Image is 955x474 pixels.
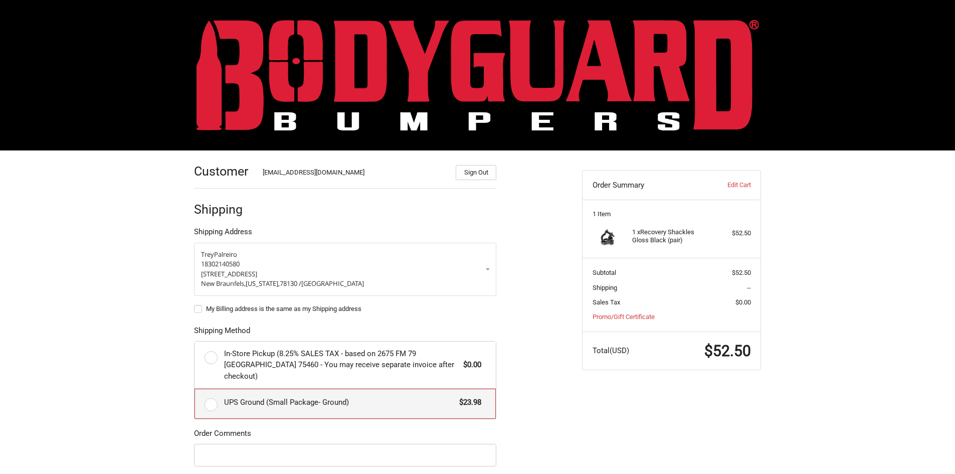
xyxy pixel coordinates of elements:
span: 78130 / [280,279,301,288]
h3: 1 Item [593,210,751,218]
span: $23.98 [454,397,481,408]
span: Trey [201,250,214,259]
span: Sales Tax [593,298,620,306]
span: $52.50 [704,342,751,360]
span: UPS Ground (Small Package- Ground) [224,397,455,408]
h3: Order Summary [593,180,701,190]
div: $52.50 [711,228,751,238]
div: [EMAIL_ADDRESS][DOMAIN_NAME] [263,168,446,180]
span: $52.50 [732,269,751,276]
span: -- [747,284,751,291]
h4: 1 x Recovery Shackles Gloss Black (pair) [632,228,709,245]
span: [STREET_ADDRESS] [201,269,257,278]
h2: Shipping [194,202,253,217]
iframe: Chat Widget [905,426,955,474]
span: Subtotal [593,269,616,276]
span: [US_STATE], [246,279,280,288]
span: [GEOGRAPHIC_DATA] [301,279,364,288]
span: Total (USD) [593,346,629,355]
span: Shipping [593,284,617,291]
h2: Customer [194,164,253,179]
legend: Shipping Address [194,226,252,242]
a: Promo/Gift Certificate [593,313,655,321]
span: In-Store Pickup (8.25% SALES TAX - based on 2675 FM 79 [GEOGRAPHIC_DATA] 75460 - You may receive ... [224,348,459,382]
label: My Billing address is the same as my Shipping address [194,305,496,313]
span: $0.00 [735,298,751,306]
span: New Braunfels, [201,279,246,288]
span: $0.00 [458,359,481,371]
legend: Order Comments [194,428,251,444]
img: BODYGUARD BUMPERS [197,20,759,130]
button: Sign Out [456,165,496,180]
a: Edit Cart [701,180,750,190]
span: Palreiro [214,250,237,259]
a: Enter or select a different address [194,243,496,296]
legend: Shipping Method [194,325,250,341]
span: 18302140580 [201,259,240,268]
